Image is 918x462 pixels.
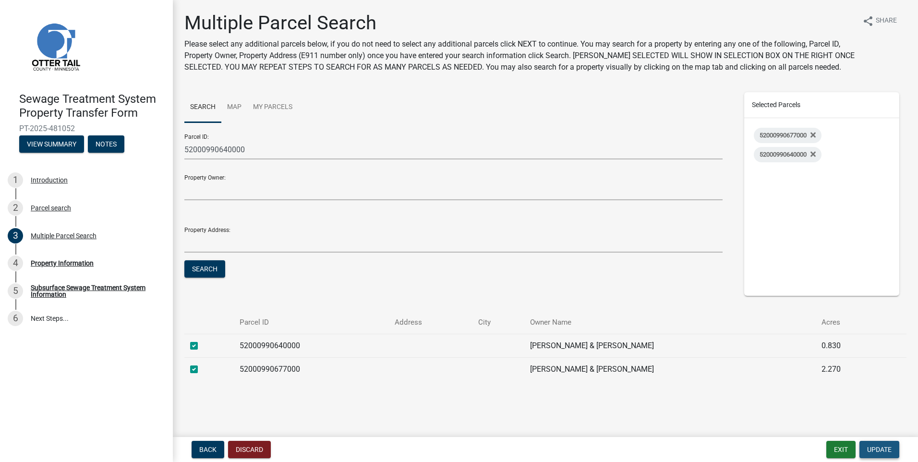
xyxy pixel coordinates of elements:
div: Property Information [31,260,94,267]
div: Subsurface Sewage Treatment System Information [31,284,157,298]
div: 5 [8,283,23,299]
a: My Parcels [247,92,298,123]
span: Update [867,446,892,453]
th: Parcel ID [234,311,389,334]
div: 4 [8,255,23,271]
button: View Summary [19,135,84,153]
div: Multiple Parcel Search [31,232,97,239]
div: 2 [8,200,23,216]
button: Back [192,441,224,458]
span: 52000990677000 [760,132,807,139]
wm-modal-confirm: Notes [88,141,124,148]
th: Acres [816,311,882,334]
button: Search [184,260,225,278]
div: 3 [8,228,23,243]
a: Map [221,92,247,123]
th: City [472,311,524,334]
a: Search [184,92,221,123]
th: Owner Name [524,311,816,334]
button: Update [859,441,899,458]
div: Introduction [31,177,68,183]
button: Notes [88,135,124,153]
h4: Sewage Treatment System Property Transfer Form [19,92,165,120]
img: Otter Tail County, Minnesota [19,10,91,82]
wm-modal-confirm: Summary [19,141,84,148]
button: shareShare [855,12,905,30]
td: 2.270 [816,357,882,381]
h1: Multiple Parcel Search [184,12,855,35]
td: 52000990640000 [234,334,389,357]
div: Parcel search [31,205,71,211]
button: Exit [826,441,856,458]
td: [PERSON_NAME] & [PERSON_NAME] [524,357,816,381]
button: Discard [228,441,271,458]
span: PT-2025-481052 [19,124,154,133]
span: Share [876,15,897,27]
div: 1 [8,172,23,188]
td: [PERSON_NAME] & [PERSON_NAME] [524,334,816,357]
span: 52000990640000 [760,151,807,158]
i: share [862,15,874,27]
td: 52000990677000 [234,357,389,381]
p: Please select any additional parcels below, if you do not need to select any additional parcels c... [184,38,855,73]
div: 6 [8,311,23,326]
th: Address [389,311,472,334]
td: 0.830 [816,334,882,357]
span: Back [199,446,217,453]
div: Selected Parcels [744,92,900,118]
